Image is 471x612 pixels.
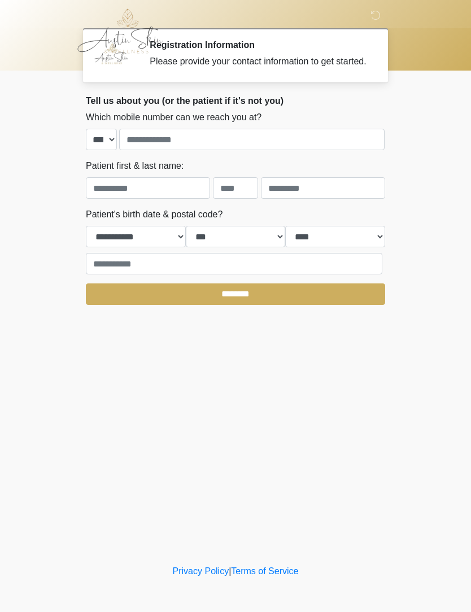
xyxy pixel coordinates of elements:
a: Privacy Policy [173,566,229,576]
h2: Tell us about you (or the patient if it's not you) [86,95,385,106]
label: Patient's birth date & postal code? [86,208,223,221]
a: | [229,566,231,576]
a: Terms of Service [231,566,298,576]
label: Which mobile number can we reach you at? [86,111,261,124]
img: Austin Skin & Wellness Logo [75,8,175,54]
label: Patient first & last name: [86,159,184,173]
